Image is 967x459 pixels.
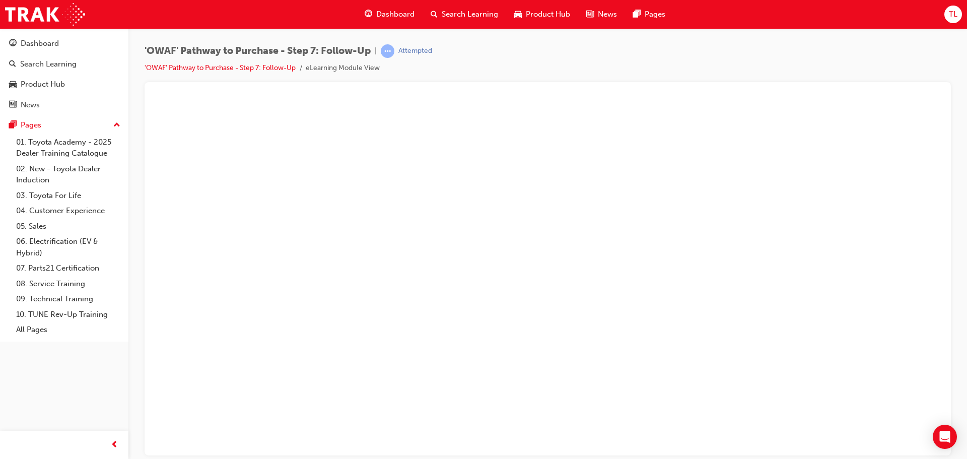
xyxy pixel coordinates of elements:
a: 'OWAF' Pathway to Purchase - Step 7: Follow-Up [145,63,296,72]
span: up-icon [113,119,120,132]
button: DashboardSearch LearningProduct HubNews [4,32,124,116]
div: News [21,99,40,111]
button: Pages [4,116,124,135]
a: All Pages [12,322,124,338]
a: news-iconNews [578,4,625,25]
span: news-icon [9,101,17,110]
span: prev-icon [111,439,118,451]
div: Product Hub [21,79,65,90]
span: Search Learning [442,9,498,20]
a: 08. Service Training [12,276,124,292]
a: search-iconSearch Learning [423,4,506,25]
a: Search Learning [4,55,124,74]
div: Search Learning [20,58,77,70]
span: Dashboard [376,9,415,20]
a: pages-iconPages [625,4,673,25]
a: 02. New - Toyota Dealer Induction [12,161,124,188]
span: guage-icon [9,39,17,48]
a: 07. Parts21 Certification [12,260,124,276]
span: pages-icon [633,8,641,21]
span: search-icon [431,8,438,21]
div: Pages [21,119,41,131]
a: News [4,96,124,114]
a: 06. Electrification (EV & Hybrid) [12,234,124,260]
a: 01. Toyota Academy - 2025 Dealer Training Catalogue [12,135,124,161]
button: TL [944,6,962,23]
a: 10. TUNE Rev-Up Training [12,307,124,322]
span: learningRecordVerb_ATTEMPT-icon [381,44,394,58]
a: 09. Technical Training [12,291,124,307]
div: Open Intercom Messenger [933,425,957,449]
div: Dashboard [21,38,59,49]
div: Attempted [398,46,432,56]
a: Dashboard [4,34,124,53]
a: guage-iconDashboard [357,4,423,25]
span: car-icon [514,8,522,21]
span: | [375,45,377,57]
span: News [598,9,617,20]
a: 05. Sales [12,219,124,234]
span: search-icon [9,60,16,69]
a: 04. Customer Experience [12,203,124,219]
a: car-iconProduct Hub [506,4,578,25]
a: 03. Toyota For Life [12,188,124,204]
span: car-icon [9,80,17,89]
span: TL [949,9,957,20]
a: Product Hub [4,75,124,94]
span: Pages [645,9,665,20]
span: 'OWAF' Pathway to Purchase - Step 7: Follow-Up [145,45,371,57]
span: pages-icon [9,121,17,130]
li: eLearning Module View [306,62,380,74]
span: Product Hub [526,9,570,20]
span: news-icon [586,8,594,21]
img: Trak [5,3,85,26]
span: guage-icon [365,8,372,21]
